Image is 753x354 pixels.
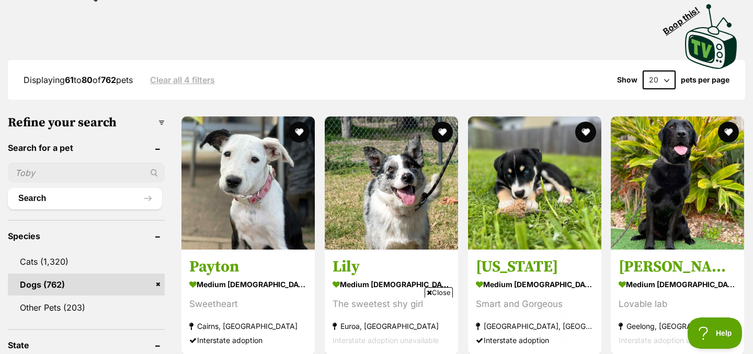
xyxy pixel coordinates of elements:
[685,4,737,69] img: PetRescue TV logo
[718,122,739,143] button: favourite
[611,116,744,250] img: Holly Jane - Labrador Retriever Dog
[189,257,307,277] h3: Payton
[8,340,165,350] header: State
[8,251,165,273] a: Cats (1,320)
[186,302,567,349] iframe: Advertisement
[476,334,594,348] div: Interstate adoption
[333,257,450,277] h3: Lily
[150,75,215,85] a: Clear all 4 filters
[146,1,157,9] a: Privacy Notification
[432,122,453,143] button: favourite
[8,231,165,241] header: Species
[688,317,743,349] iframe: Help Scout Beacon - Open
[476,257,594,277] h3: [US_STATE]
[101,75,116,85] strong: 762
[8,188,162,209] button: Search
[8,163,165,183] input: Toby
[8,143,165,152] header: Search for a pet
[619,257,736,277] h3: [PERSON_NAME]
[575,122,596,143] button: favourite
[1,1,9,9] img: consumer-privacy-logo.png
[325,116,458,250] img: Lily - Australian Koolie x Border Collie Dog
[619,336,725,345] span: Interstate adoption unavailable
[619,277,736,292] strong: medium [DEMOGRAPHIC_DATA] Dog
[619,320,736,334] strong: Geelong, [GEOGRAPHIC_DATA]
[681,76,729,84] label: pets per page
[147,1,156,9] img: consumer-privacy-logo.png
[146,1,156,8] img: iconc.png
[65,75,74,85] strong: 61
[468,116,601,250] img: Alaska - Siberian Husky x Australian Kelpie Dog
[24,75,133,85] span: Displaying to of pets
[8,115,165,130] h3: Refine your search
[619,298,736,312] div: Lovable lab
[333,277,450,292] strong: medium [DEMOGRAPHIC_DATA] Dog
[289,122,310,143] button: favourite
[8,297,165,318] a: Other Pets (203)
[181,116,315,250] img: Payton - Border Collie Dog
[476,298,594,312] div: Smart and Gorgeous
[425,287,453,298] span: Close
[189,277,307,292] strong: medium [DEMOGRAPHIC_DATA] Dog
[476,277,594,292] strong: medium [DEMOGRAPHIC_DATA] Dog
[8,274,165,296] a: Dogs (762)
[617,76,637,84] span: Show
[82,75,93,85] strong: 80
[476,320,594,334] strong: [GEOGRAPHIC_DATA], [GEOGRAPHIC_DATA]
